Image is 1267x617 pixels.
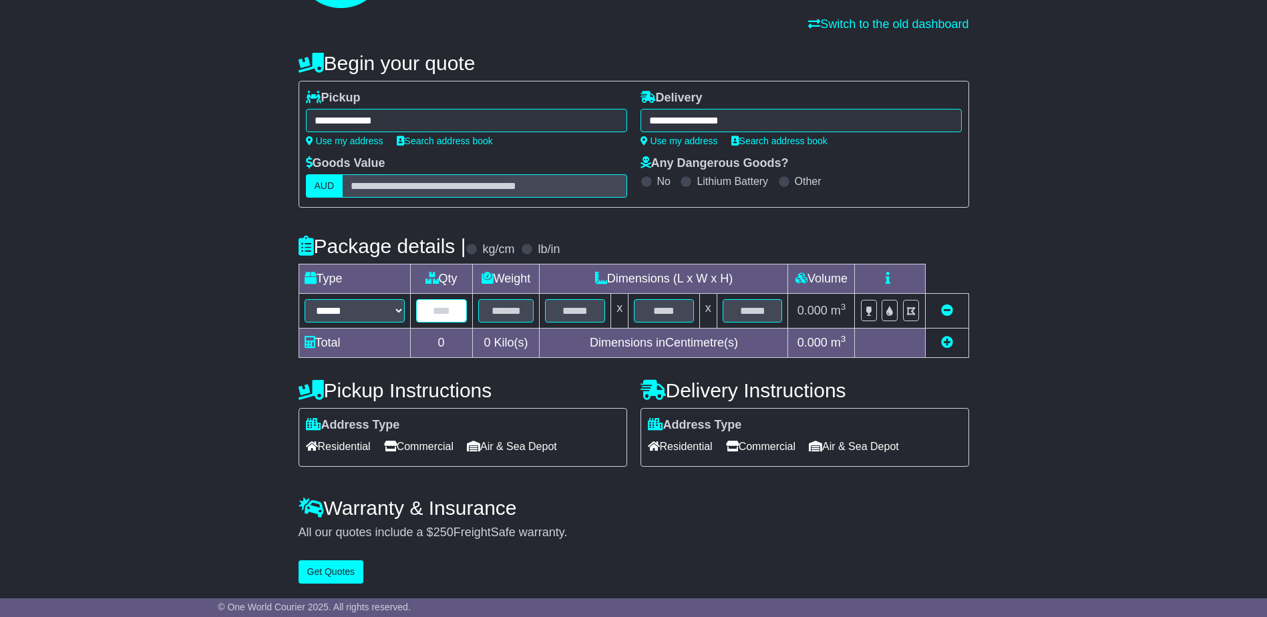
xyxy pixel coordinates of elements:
[941,336,953,349] a: Add new item
[831,304,846,317] span: m
[699,294,717,329] td: x
[808,17,968,31] a: Switch to the old dashboard
[797,304,828,317] span: 0.000
[648,418,742,433] label: Address Type
[611,294,628,329] td: x
[841,334,846,344] sup: 3
[397,136,493,146] a: Search address book
[697,175,768,188] label: Lithium Battery
[540,264,788,294] td: Dimensions (L x W x H)
[641,379,969,401] h4: Delivery Instructions
[788,264,855,294] td: Volume
[299,52,969,74] h4: Begin your quote
[433,526,454,539] span: 250
[540,329,788,358] td: Dimensions in Centimetre(s)
[538,242,560,257] label: lb/in
[306,91,361,106] label: Pickup
[484,336,490,349] span: 0
[299,526,969,540] div: All our quotes include a $ FreightSafe warranty.
[831,336,846,349] span: m
[306,136,383,146] a: Use my address
[299,379,627,401] h4: Pickup Instructions
[384,436,454,457] span: Commercial
[410,329,472,358] td: 0
[657,175,671,188] label: No
[797,336,828,349] span: 0.000
[218,602,411,612] span: © One World Courier 2025. All rights reserved.
[467,436,557,457] span: Air & Sea Depot
[726,436,795,457] span: Commercial
[731,136,828,146] a: Search address book
[641,156,789,171] label: Any Dangerous Goods?
[941,304,953,317] a: Remove this item
[641,136,718,146] a: Use my address
[472,264,540,294] td: Weight
[299,264,410,294] td: Type
[841,302,846,312] sup: 3
[299,235,466,257] h4: Package details |
[641,91,703,106] label: Delivery
[472,329,540,358] td: Kilo(s)
[306,156,385,171] label: Goods Value
[299,329,410,358] td: Total
[306,418,400,433] label: Address Type
[306,436,371,457] span: Residential
[795,175,822,188] label: Other
[299,560,364,584] button: Get Quotes
[306,174,343,198] label: AUD
[299,497,969,519] h4: Warranty & Insurance
[809,436,899,457] span: Air & Sea Depot
[482,242,514,257] label: kg/cm
[410,264,472,294] td: Qty
[648,436,713,457] span: Residential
